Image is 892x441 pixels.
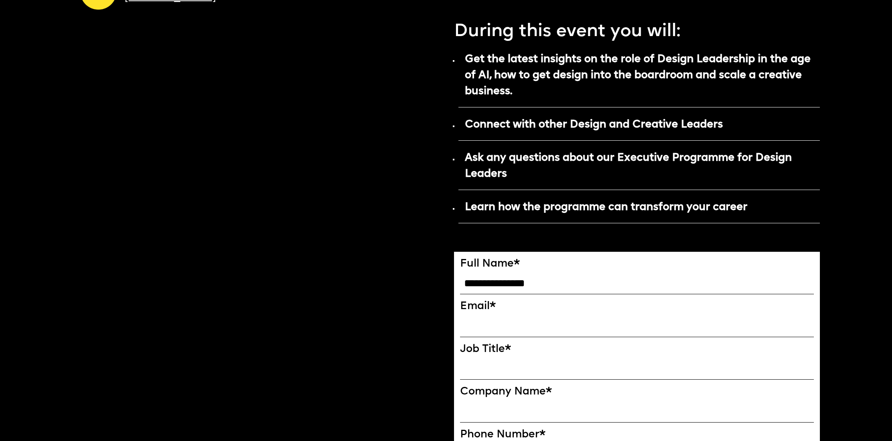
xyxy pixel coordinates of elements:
strong: Get the latest insights on the role of Design Leadership in the age of AI, how to get design into... [465,54,811,97]
label: Job Title [460,343,814,356]
label: Full Name [460,258,814,271]
strong: Connect with other Design and Creative Leaders [465,119,723,130]
p: During this event you will: [454,14,820,45]
strong: Learn how the programme can transform your career [465,202,747,213]
strong: Ask any questions about our Executive Programme for Design Leaders [465,153,792,180]
label: Company Name [460,386,814,399]
label: Email [460,300,814,313]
